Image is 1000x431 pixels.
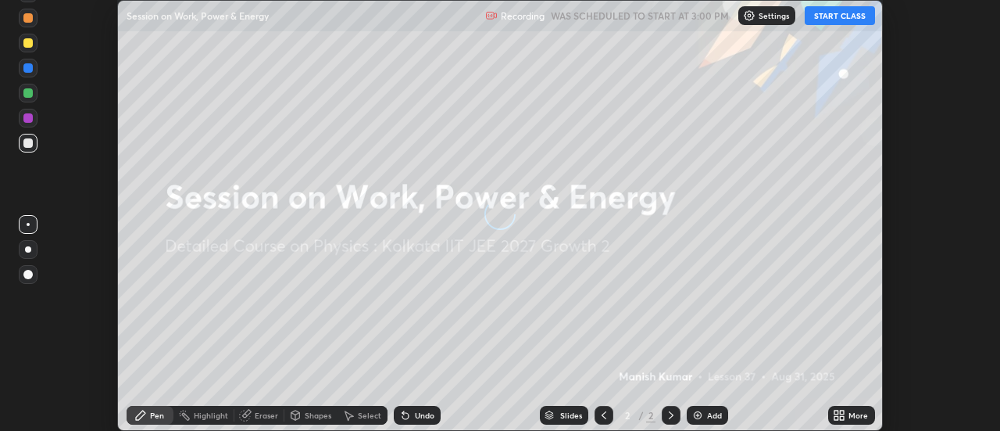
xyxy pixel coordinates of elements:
div: 2 [646,408,655,422]
div: Add [707,411,722,419]
div: Shapes [305,411,331,419]
div: Select [358,411,381,419]
img: class-settings-icons [743,9,755,22]
p: Settings [759,12,789,20]
h5: WAS SCHEDULED TO START AT 3:00 PM [551,9,729,23]
div: Highlight [194,411,228,419]
div: Undo [415,411,434,419]
div: Slides [560,411,582,419]
div: / [638,411,643,420]
img: recording.375f2c34.svg [485,9,498,22]
div: Pen [150,411,164,419]
button: START CLASS [805,6,875,25]
img: add-slide-button [691,409,704,422]
div: More [848,411,868,419]
div: Eraser [255,411,278,419]
p: Recording [501,10,545,22]
div: 2 [620,411,635,420]
p: Session on Work, Power & Energy [127,9,269,22]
